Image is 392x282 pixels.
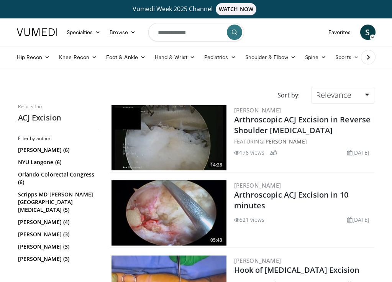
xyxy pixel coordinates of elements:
[12,3,380,15] a: Vumedi Week 2025 ChannelWATCH NOW
[18,191,97,214] a: Scripps MD [PERSON_NAME][GEOGRAPHIC_DATA][MEDICAL_DATA] (5)
[234,114,371,135] a: Arthroscopic ACJ Excision in Reverse Shoulder [MEDICAL_DATA]
[102,49,150,65] a: Foot & Ankle
[18,231,97,238] a: [PERSON_NAME] (3)
[18,243,97,251] a: [PERSON_NAME] (3)
[62,25,105,40] a: Specialties
[18,171,97,186] a: Orlando Colorectal Congress (6)
[269,148,277,157] li: 2
[208,162,225,168] span: 14:28
[12,49,55,65] a: Hip Recon
[234,190,349,211] a: Arthroscopic ACJ Excision in 10 minutes
[216,3,256,15] span: WATCH NOW
[234,106,281,114] a: [PERSON_NAME]
[18,218,97,226] a: [PERSON_NAME] (4)
[54,49,102,65] a: Knee Recon
[18,135,98,142] h3: Filter by author:
[241,49,300,65] a: Shoulder & Elbow
[263,138,307,145] a: [PERSON_NAME]
[18,146,97,154] a: [PERSON_NAME] (6)
[311,87,374,104] a: Relevance
[234,137,373,145] div: FEATURING
[200,49,241,65] a: Pediatrics
[17,28,57,36] img: VuMedi Logo
[324,25,356,40] a: Favorites
[18,255,97,263] a: [PERSON_NAME] (3)
[112,180,226,246] img: eWNh-8akTAF2kj8X4xMDoxOjBzMTt2bJ.300x170_q85_crop-smart_upscale.jpg
[148,23,244,41] input: Search topics, interventions
[112,180,226,246] a: 05:43
[347,148,370,157] li: [DATE]
[347,216,370,224] li: [DATE]
[316,90,351,100] span: Relevance
[234,181,281,189] a: [PERSON_NAME]
[360,25,376,40] a: S
[105,25,140,40] a: Browse
[234,257,281,264] a: [PERSON_NAME]
[234,216,265,224] li: 521 views
[208,237,225,244] span: 05:43
[18,104,98,110] p: Results for:
[272,87,305,104] div: Sort by:
[234,148,265,157] li: 176 views
[150,49,200,65] a: Hand & Wrist
[300,49,331,65] a: Spine
[234,265,360,275] a: Hook of [MEDICAL_DATA] Excision
[112,105,226,170] a: 14:28
[331,49,364,65] a: Sports
[18,113,98,123] h2: ACJ Excision
[18,158,97,166] a: NYU Langone (6)
[112,105,226,170] img: 13325be9-90fc-4dc7-993d-3ae8134ce8ba.300x170_q85_crop-smart_upscale.jpg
